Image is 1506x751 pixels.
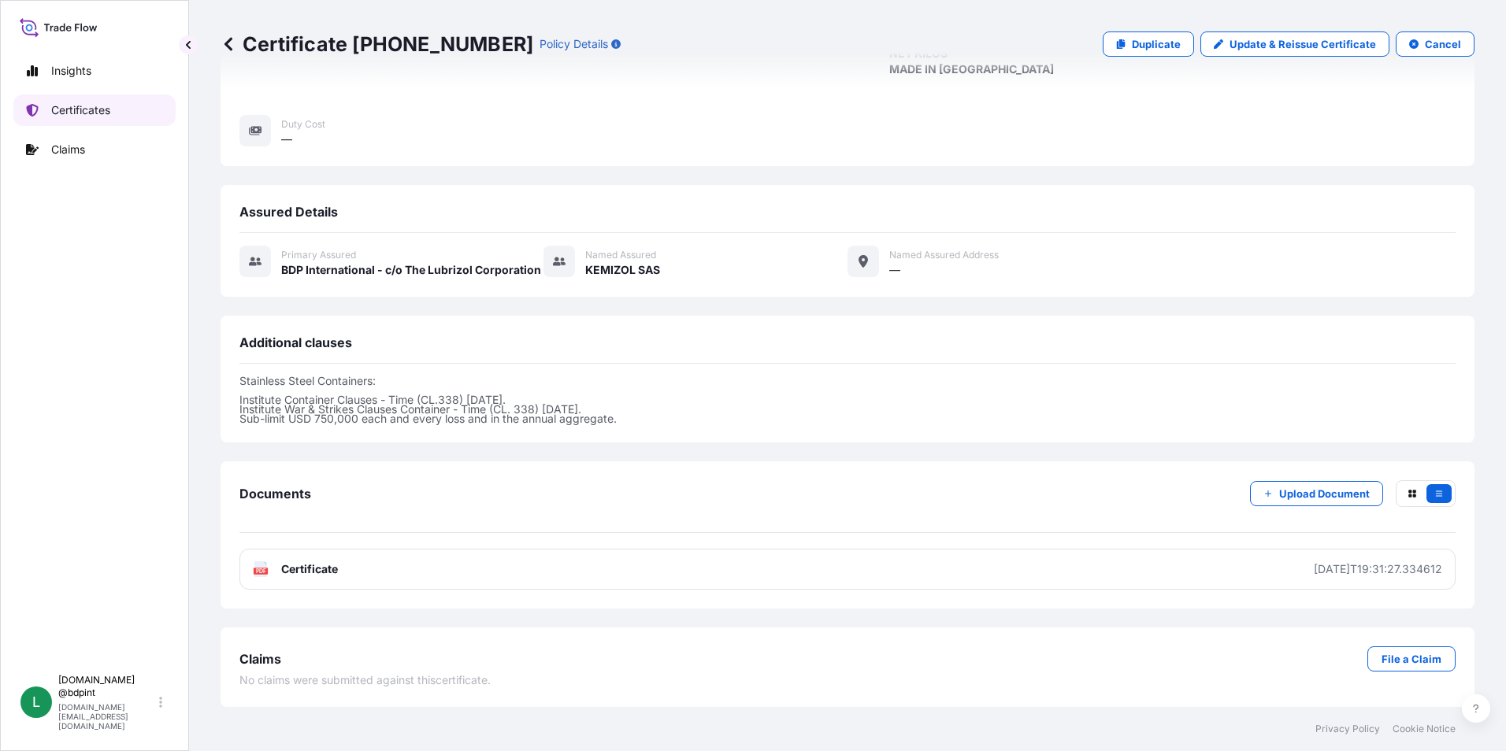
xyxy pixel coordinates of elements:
p: [DOMAIN_NAME] @bdpint [58,674,156,699]
a: Update & Reissue Certificate [1200,31,1389,57]
a: Duplicate [1103,31,1194,57]
p: Update & Reissue Certificate [1230,36,1376,52]
p: Cancel [1425,36,1461,52]
span: — [281,131,292,147]
span: No claims were submitted against this certificate . [239,672,491,688]
p: File a Claim [1382,651,1441,667]
a: Claims [13,134,176,165]
text: PDF [256,568,266,574]
button: Cancel [1396,31,1474,57]
a: Privacy Policy [1315,723,1380,735]
span: KEMIZOL SAS [585,262,660,278]
span: — [889,262,900,278]
p: Certificates [51,102,110,118]
span: Named Assured Address [889,249,999,261]
a: Insights [13,55,176,87]
span: Additional clauses [239,335,352,350]
span: Primary assured [281,249,356,261]
span: Claims [239,651,281,667]
p: Upload Document [1279,486,1370,501]
p: Policy Details [540,36,608,52]
p: Duplicate [1132,36,1181,52]
button: Upload Document [1250,481,1383,506]
a: PDFCertificate[DATE]T19:31:27.334612 [239,549,1456,590]
p: Certificate [PHONE_NUMBER] [221,31,533,57]
span: BDP International - c/o The Lubrizol Corporation [281,262,541,278]
a: File a Claim [1367,646,1456,671]
p: Stainless Steel Containers: Institute Container Clauses - Time (CL.338) [DATE]. Institute War & S... [239,376,1456,424]
a: Cookie Notice [1393,723,1456,735]
p: [DOMAIN_NAME][EMAIL_ADDRESS][DOMAIN_NAME] [58,702,156,731]
p: Insights [51,63,91,79]
span: Assured Details [239,204,338,220]
div: [DATE]T19:31:27.334612 [1314,561,1442,577]
span: Duty Cost [281,118,325,131]
span: L [32,694,40,710]
span: Named Assured [585,249,656,261]
a: Certificates [13,94,176,126]
span: Certificate [281,561,338,577]
p: Claims [51,142,85,157]
span: Documents [239,486,311,501]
